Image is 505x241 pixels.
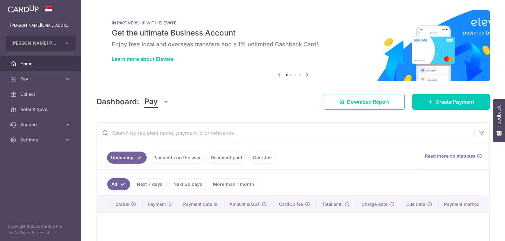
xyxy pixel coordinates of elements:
img: CardUp [8,5,39,13]
span: Amount & GST [229,201,260,207]
a: Upcoming [107,152,147,164]
th: Payment ID [143,196,178,212]
span: Home [20,61,62,67]
a: Next 30 days [169,178,206,190]
span: Status [116,201,129,207]
h5: Get the ultimate Business Account [112,28,475,38]
button: [PERSON_NAME] PTE. LTD. [6,36,76,51]
img: Renovation banner [96,10,490,81]
a: Learn more about Elevate [112,56,174,62]
a: Download Report [324,94,405,110]
span: Total amt. [322,201,343,207]
span: Download Report [347,98,389,106]
h6: Enjoy free local and overseas transfers and a 1% unlimited Cashback Card! [112,41,475,48]
a: Read more on statuses [425,153,482,159]
span: Pay [20,76,62,82]
th: Payment method [439,196,489,212]
span: Feedback [496,105,502,127]
a: Overdue [249,152,276,164]
span: Settings [20,137,62,143]
p: IN PARTNERSHIP WITH ELEVATE [112,20,475,25]
span: Read more on statuses [425,153,475,159]
iframe: Opens a widget where you can find more information [464,222,499,238]
span: Due date [406,201,425,207]
p: [PERSON_NAME][EMAIL_ADDRESS][DOMAIN_NAME] [10,22,71,29]
span: Collect [20,91,62,97]
button: Feedback - Show survey [493,99,505,142]
span: Charge date [362,201,388,207]
span: Pay [144,96,158,108]
a: Recipient paid [207,152,246,164]
h4: Dashboard: [96,96,139,107]
span: [PERSON_NAME] PTE. LTD. [11,40,58,46]
span: Refer & Save [20,106,62,113]
span: CardUp fee [279,201,303,207]
a: Create Payment [412,94,490,110]
th: Payment details [178,196,224,212]
button: Pay [144,96,169,108]
input: Search by recipient name, payment id or reference [97,123,474,143]
a: More than 1 month [209,178,258,190]
a: Next 7 days [133,178,167,190]
span: Create Payment [435,98,474,106]
a: Payments on the way [149,152,204,164]
span: Support [20,121,62,128]
a: All [107,178,130,190]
